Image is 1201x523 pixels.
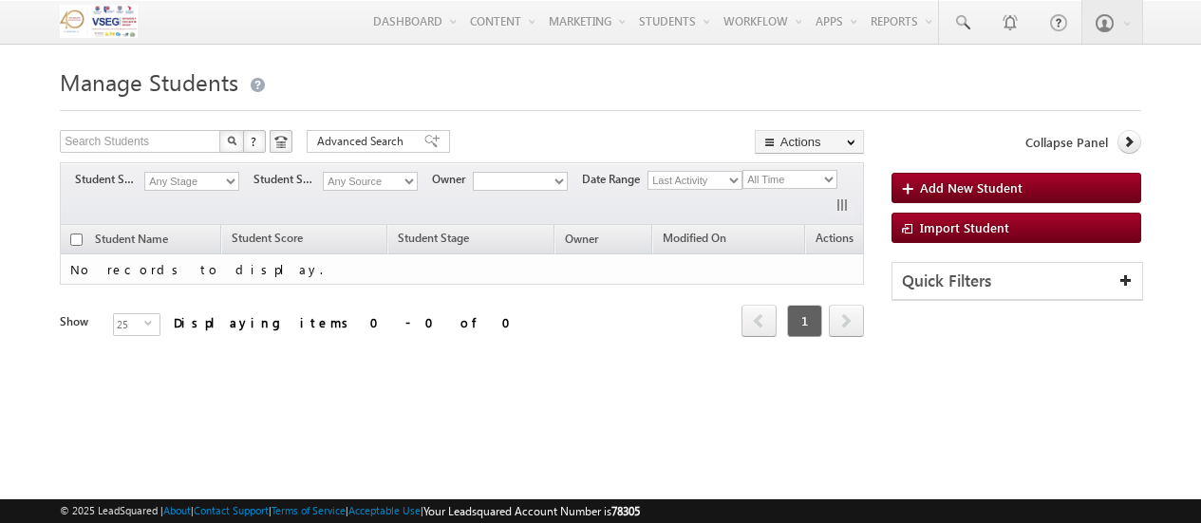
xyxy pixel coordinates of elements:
td: No records to display. [60,254,864,286]
a: next [829,307,864,337]
div: Quick Filters [892,263,1142,300]
img: Search [227,136,236,145]
div: Displaying items 0 - 0 of 0 [174,311,522,333]
a: Acceptable Use [348,504,421,516]
span: © 2025 LeadSquared | | | | | [60,502,640,520]
span: 25 [114,314,144,335]
span: Student Stage [75,171,144,188]
img: Custom Logo [60,5,138,38]
a: Student Score [222,228,312,252]
span: Owner [565,232,598,246]
span: 1 [787,305,822,337]
a: prev [741,307,777,337]
input: Check all records [70,233,83,246]
span: select [144,319,160,327]
span: Advanced Search [317,133,409,150]
span: Your Leadsquared Account Number is [423,504,640,518]
span: Add New Student [920,179,1023,196]
a: Terms of Service [272,504,346,516]
span: next [829,305,864,337]
a: About [163,504,191,516]
span: Student Stage [398,231,469,245]
a: Student Stage [388,228,479,252]
span: prev [741,305,777,337]
span: ? [251,133,259,149]
button: Actions [755,130,864,154]
div: Show [60,313,98,330]
a: Student Name [85,229,178,253]
a: Contact Support [194,504,269,516]
span: Manage Students [60,66,238,97]
button: ? [243,130,266,153]
span: Student Source [253,171,323,188]
span: Modified On [663,231,726,245]
span: 78305 [611,504,640,518]
span: Owner [432,171,473,188]
span: Import Student [920,219,1009,235]
span: Collapse Panel [1025,134,1108,151]
span: Date Range [582,171,647,188]
span: Student Score [232,231,303,245]
a: Modified On [653,228,736,252]
span: Actions [806,228,863,252]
